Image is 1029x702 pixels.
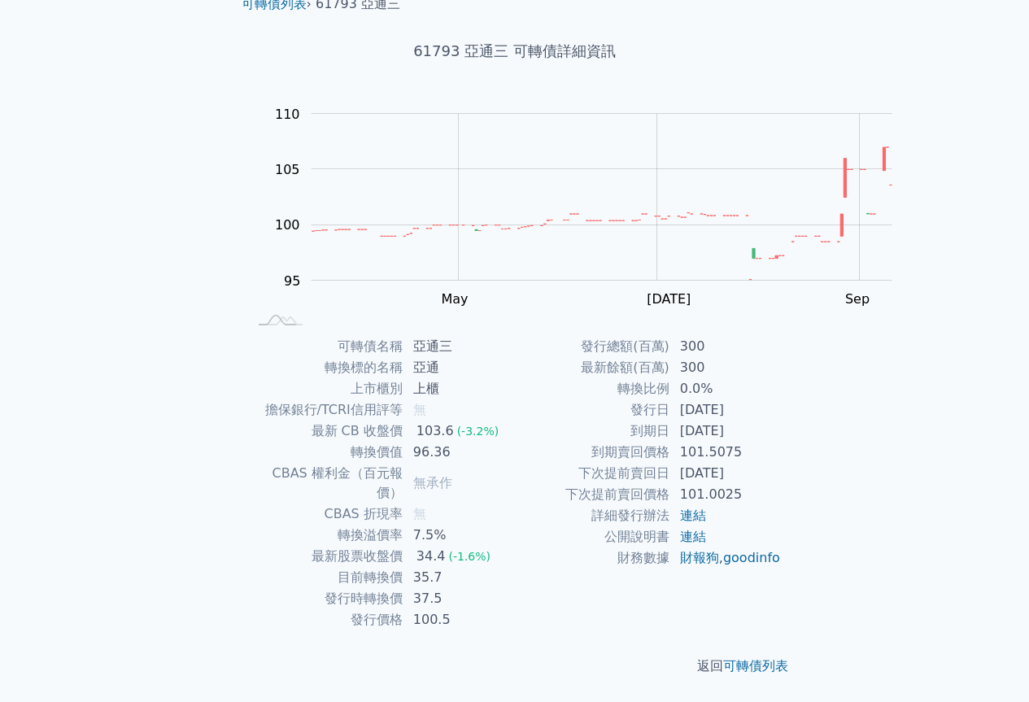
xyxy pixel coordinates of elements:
span: (-3.2%) [457,425,499,438]
tspan: 110 [275,107,300,122]
span: 無承作 [413,475,452,491]
td: 公開說明書 [515,526,670,547]
span: 無 [413,506,426,521]
span: (-1.6%) [448,550,491,563]
td: 詳細發行辦法 [515,505,670,526]
tspan: 100 [275,217,300,233]
td: 101.0025 [670,484,782,505]
td: 最新餘額(百萬) [515,357,670,378]
td: 300 [670,336,782,357]
td: 最新 CB 收盤價 [248,421,403,442]
td: 0.0% [670,378,782,399]
td: [DATE] [670,421,782,442]
h1: 61793 亞通三 可轉債詳細資訊 [229,40,801,63]
iframe: Chat Widget [948,624,1029,702]
td: 下次提前賣回日 [515,463,670,484]
td: 轉換標的名稱 [248,357,403,378]
td: 上櫃 [403,378,515,399]
a: 連結 [680,529,706,544]
a: goodinfo [723,550,780,565]
a: 連結 [680,508,706,523]
tspan: 95 [284,273,300,289]
td: 轉換比例 [515,378,670,399]
p: 返回 [229,656,801,676]
div: 103.6 [413,421,457,441]
td: CBAS 折現率 [248,504,403,525]
td: 發行日 [515,399,670,421]
td: 亞通三 [403,336,515,357]
td: [DATE] [670,399,782,421]
td: 發行總額(百萬) [515,336,670,357]
td: 目前轉換價 [248,567,403,588]
td: 下次提前賣回價格 [515,484,670,505]
td: 擔保銀行/TCRI信用評等 [248,399,403,421]
td: 財務數據 [515,547,670,569]
a: 可轉債列表 [723,658,788,674]
td: 35.7 [403,567,515,588]
td: 最新股票收盤價 [248,546,403,567]
td: 轉換價值 [248,442,403,463]
td: 7.5% [403,525,515,546]
td: 100.5 [403,609,515,630]
td: 96.36 [403,442,515,463]
td: 101.5075 [670,442,782,463]
td: 發行價格 [248,609,403,630]
td: 亞通 [403,357,515,378]
td: 300 [670,357,782,378]
tspan: 105 [275,162,300,177]
td: CBAS 權利金（百元報價） [248,463,403,504]
td: 轉換溢價率 [248,525,403,546]
td: [DATE] [670,463,782,484]
td: 到期賣回價格 [515,442,670,463]
tspan: Sep [845,291,870,307]
a: 財報狗 [680,550,719,565]
div: 聊天小工具 [948,624,1029,702]
g: Chart [266,107,917,307]
div: 34.4 [413,547,449,566]
td: 37.5 [403,588,515,609]
td: 可轉債名稱 [248,336,403,357]
td: 發行時轉換價 [248,588,403,609]
td: 上市櫃別 [248,378,403,399]
td: 到期日 [515,421,670,442]
td: , [670,547,782,569]
tspan: [DATE] [647,291,691,307]
span: 無 [413,402,426,417]
tspan: May [442,291,469,307]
